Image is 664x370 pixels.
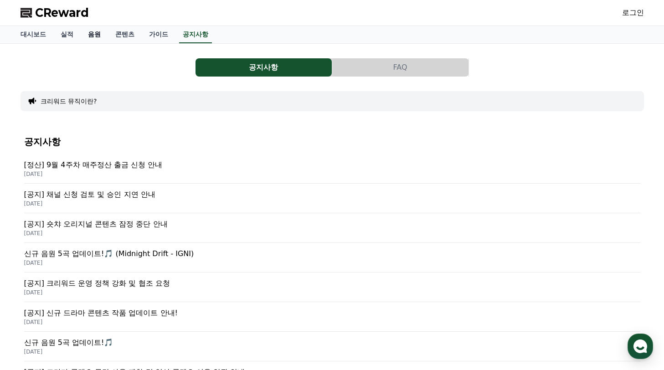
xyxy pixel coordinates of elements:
span: 홈 [29,303,34,310]
p: [공지] 채널 신청 검토 및 승인 지연 안내 [24,189,640,200]
button: 크리워드 뮤직이란? [41,97,97,106]
a: 콘텐츠 [108,26,142,43]
a: 홈 [3,289,60,312]
a: 공지사항 [179,26,212,43]
p: 신규 음원 5곡 업데이트!🎵 (Midnight Drift - IGNI) [24,248,640,259]
span: 대화 [83,303,94,310]
p: [공지] 신규 드라마 콘텐츠 작품 업데이트 안내! [24,308,640,319]
a: [공지] 채널 신청 검토 및 승인 지연 안내 [DATE] [24,184,640,213]
button: FAQ [332,58,468,77]
p: [DATE] [24,348,640,355]
a: CReward [21,5,89,20]
a: 신규 음원 5곡 업데이트!🎵 (Midnight Drift - IGNI) [DATE] [24,243,640,272]
p: [정산] 9월 4주차 매주정산 출금 신청 안내 [24,159,640,170]
a: 대화 [60,289,118,312]
p: [DATE] [24,230,640,237]
a: [공지] 숏챠 오리지널 콘텐츠 잠정 중단 안내 [DATE] [24,213,640,243]
p: [DATE] [24,170,640,178]
p: [공지] 숏챠 오리지널 콘텐츠 잠정 중단 안내 [24,219,640,230]
span: CReward [35,5,89,20]
a: [정산] 9월 4주차 매주정산 출금 신청 안내 [DATE] [24,154,640,184]
p: [DATE] [24,289,640,296]
p: [DATE] [24,259,640,267]
a: 대시보드 [13,26,53,43]
a: 가이드 [142,26,175,43]
p: 신규 음원 5곡 업데이트!🎵 [24,337,640,348]
a: 설정 [118,289,175,312]
a: 실적 [53,26,81,43]
button: 공지사항 [196,58,332,77]
p: [DATE] [24,200,640,207]
a: 로그인 [622,7,644,18]
a: 음원 [81,26,108,43]
a: [공지] 크리워드 운영 정책 강화 및 협조 요청 [DATE] [24,272,640,302]
span: 설정 [141,303,152,310]
a: 신규 음원 5곡 업데이트!🎵 [DATE] [24,332,640,361]
p: [공지] 크리워드 운영 정책 강화 및 협조 요청 [24,278,640,289]
a: [공지] 신규 드라마 콘텐츠 작품 업데이트 안내! [DATE] [24,302,640,332]
h4: 공지사항 [24,137,640,147]
p: [DATE] [24,319,640,326]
